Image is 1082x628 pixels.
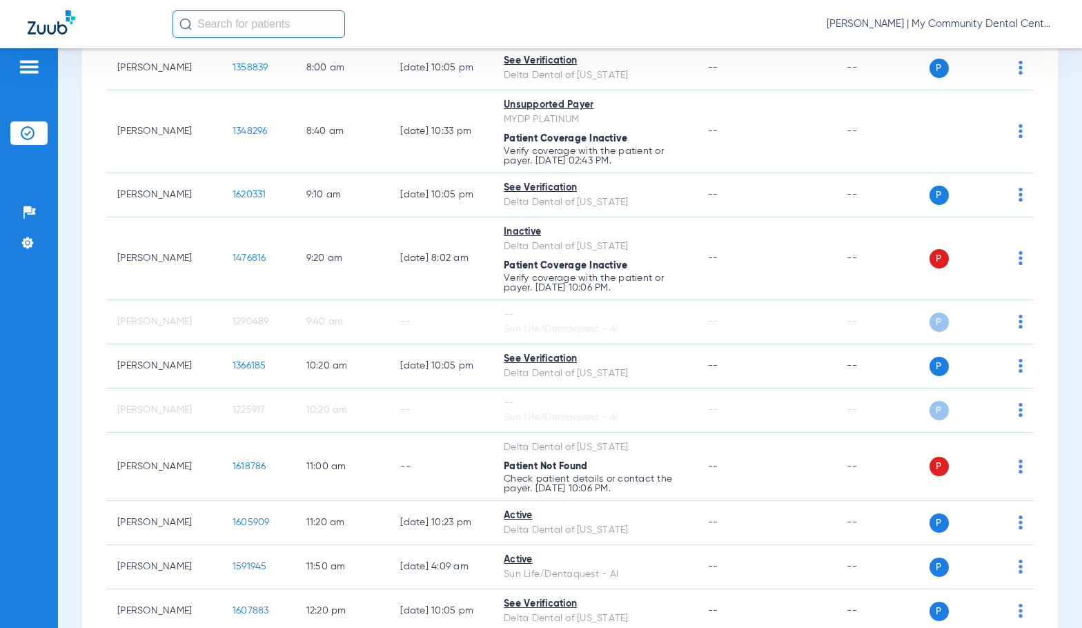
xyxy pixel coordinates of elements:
td: 9:20 AM [295,217,390,300]
div: Delta Dental of [US_STATE] [504,440,686,455]
span: 1366185 [233,361,266,371]
p: Verify coverage with the patient or payer. [DATE] 10:06 PM. [504,273,686,293]
div: Inactive [504,225,686,239]
td: [PERSON_NAME] [106,433,222,501]
div: -- [504,308,686,322]
td: 11:20 AM [295,501,390,545]
td: [PERSON_NAME] [106,300,222,344]
img: group-dot-blue.svg [1019,460,1023,473]
span: 1605909 [233,518,270,527]
span: 1591945 [233,562,267,571]
span: 1618786 [233,462,266,471]
td: 10:20 AM [295,344,390,389]
div: Delta Dental of [US_STATE] [504,366,686,381]
span: -- [708,462,718,471]
div: MYDP PLATINUM [504,112,686,127]
td: [DATE] 10:33 PM [389,90,493,173]
img: group-dot-blue.svg [1019,188,1023,202]
img: group-dot-blue.svg [1019,124,1023,138]
div: Delta Dental of [US_STATE] [504,239,686,254]
td: -- [389,300,493,344]
div: See Verification [504,597,686,611]
div: Active [504,553,686,567]
div: See Verification [504,181,686,195]
td: 11:50 AM [295,545,390,589]
img: group-dot-blue.svg [1019,560,1023,573]
td: [PERSON_NAME] [106,217,222,300]
span: -- [708,518,718,527]
div: See Verification [504,352,686,366]
td: [PERSON_NAME] [106,90,222,173]
span: Patient Coverage Inactive [504,261,627,271]
td: [DATE] 4:09 AM [389,545,493,589]
iframe: Chat Widget [1013,562,1082,628]
span: P [929,457,949,476]
td: [DATE] 10:05 PM [389,46,493,90]
td: 8:00 AM [295,46,390,90]
img: group-dot-blue.svg [1019,359,1023,373]
span: 1607883 [233,606,269,616]
div: -- [504,396,686,411]
span: P [929,558,949,577]
p: Check patient details or contact the payer. [DATE] 10:06 PM. [504,474,686,493]
span: Patient Coverage Inactive [504,134,627,144]
td: -- [389,389,493,433]
span: -- [708,317,718,326]
span: 1358839 [233,63,268,72]
td: -- [836,46,929,90]
td: [DATE] 10:05 PM [389,173,493,217]
span: -- [708,63,718,72]
div: Delta Dental of [US_STATE] [504,195,686,210]
td: [PERSON_NAME] [106,501,222,545]
td: 9:10 AM [295,173,390,217]
td: -- [836,389,929,433]
img: group-dot-blue.svg [1019,251,1023,265]
td: -- [836,501,929,545]
td: [PERSON_NAME] [106,545,222,589]
td: -- [836,90,929,173]
div: Sun Life/Dentaquest - AI [504,567,686,582]
div: Delta Dental of [US_STATE] [504,68,686,83]
td: 8:40 AM [295,90,390,173]
span: P [929,357,949,376]
img: group-dot-blue.svg [1019,61,1023,75]
span: P [929,249,949,268]
span: -- [708,361,718,371]
span: -- [708,606,718,616]
td: -- [836,344,929,389]
img: group-dot-blue.svg [1019,403,1023,417]
div: Sun Life/Dentaquest - AI [504,411,686,425]
span: 1476816 [233,253,266,263]
td: 10:20 AM [295,389,390,433]
img: hamburger-icon [18,59,40,75]
div: Sun Life/Dentaquest - AI [504,322,686,337]
span: 1225917 [233,405,266,415]
span: -- [708,562,718,571]
td: [PERSON_NAME] [106,389,222,433]
td: -- [836,173,929,217]
span: -- [708,253,718,263]
span: P [929,186,949,205]
span: -- [708,190,718,199]
span: P [929,602,949,621]
span: Patient Not Found [504,462,587,471]
span: P [929,513,949,533]
span: [PERSON_NAME] | My Community Dental Centers [827,17,1054,31]
span: 1348296 [233,126,268,136]
span: -- [708,405,718,415]
div: Active [504,509,686,523]
td: [DATE] 8:02 AM [389,217,493,300]
span: 1620331 [233,190,266,199]
img: Search Icon [179,18,192,30]
td: 11:00 AM [295,433,390,501]
span: 1290489 [233,317,269,326]
td: [PERSON_NAME] [106,344,222,389]
td: -- [836,433,929,501]
span: -- [708,126,718,136]
td: [PERSON_NAME] [106,46,222,90]
div: See Verification [504,54,686,68]
td: 9:40 AM [295,300,390,344]
img: group-dot-blue.svg [1019,516,1023,529]
span: P [929,59,949,78]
